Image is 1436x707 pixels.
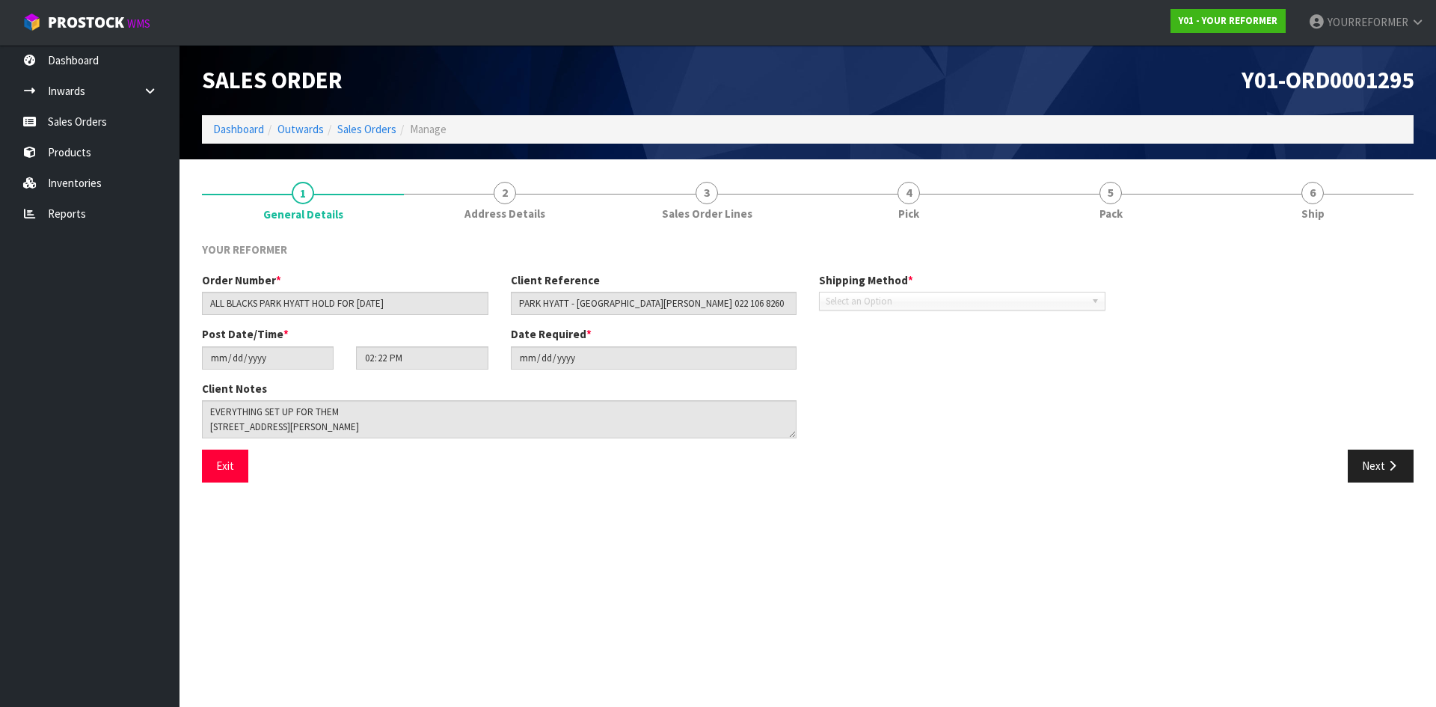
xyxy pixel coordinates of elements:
label: Post Date/Time [202,326,289,342]
span: 4 [897,182,920,204]
span: Sales Order [202,65,343,95]
span: Pack [1099,206,1123,221]
span: 1 [292,182,314,204]
span: 6 [1301,182,1324,204]
a: Sales Orders [337,122,396,136]
button: Exit [202,450,248,482]
strong: Y01 - YOUR REFORMER [1179,14,1277,27]
a: Outwards [277,122,324,136]
span: 5 [1099,182,1122,204]
img: cube-alt.png [22,13,41,31]
span: General Details [263,206,343,222]
label: Order Number [202,272,281,288]
span: Y01-ORD0001295 [1242,65,1414,95]
span: 3 [696,182,718,204]
label: Date Required [511,326,592,342]
span: Sales Order Lines [662,206,752,221]
input: Client Reference [511,292,797,315]
span: Ship [1301,206,1325,221]
span: 2 [494,182,516,204]
label: Client Reference [511,272,600,288]
span: YOUR REFORMER [202,242,287,257]
label: Client Notes [202,381,267,397]
span: Select an Option [826,293,1085,310]
span: Pick [898,206,919,221]
small: WMS [127,16,150,31]
span: YOURREFORMER [1328,15,1408,29]
input: Order Number [202,292,488,315]
label: Shipping Method [819,272,913,288]
span: ProStock [48,13,124,32]
span: Address Details [464,206,545,221]
span: General Details [202,230,1414,494]
a: Dashboard [213,122,264,136]
span: Manage [410,122,447,136]
button: Next [1348,450,1414,482]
